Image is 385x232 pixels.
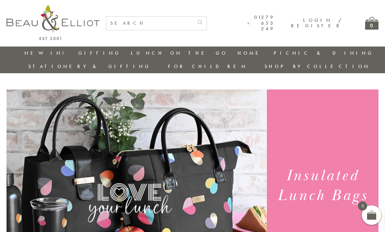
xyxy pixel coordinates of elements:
a: Gifting [78,50,121,56]
a: Login / Register [291,17,342,29]
a: New in! [24,50,68,56]
h1: Insulated Lunch Bags [272,166,373,206]
a: 0 [365,17,378,30]
input: SEARCH [106,17,193,30]
a: Picnic & Dining [274,50,374,56]
img: logo [7,5,100,40]
a: Stationery & Gifting [28,63,151,70]
a: Home [238,50,264,56]
span: 0 [358,201,367,211]
a: Lunch On The Go [131,50,227,56]
a: For Children [168,63,247,70]
a: 01279 653 249 [248,15,275,32]
a: Shop by collection [265,63,370,70]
